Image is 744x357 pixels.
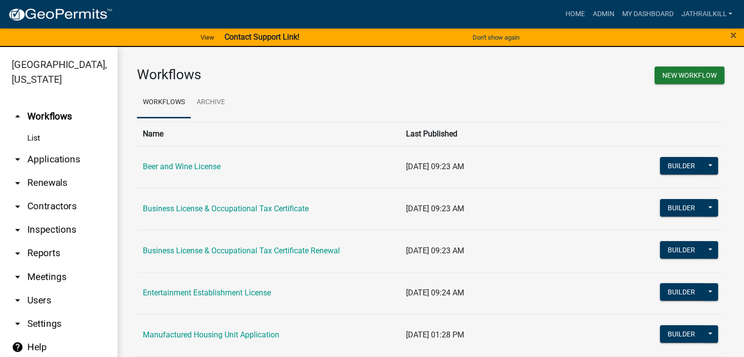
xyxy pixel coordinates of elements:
span: [DATE] 01:28 PM [406,330,464,339]
i: help [12,341,23,353]
a: Workflows [137,87,191,118]
i: arrow_drop_down [12,154,23,165]
a: Home [561,5,588,23]
i: arrow_drop_down [12,177,23,189]
button: Builder [660,199,703,217]
a: Business License & Occupational Tax Certificate [143,204,309,213]
span: [DATE] 09:23 AM [406,246,464,255]
button: Builder [660,283,703,301]
th: Last Published [400,122,635,146]
button: Builder [660,241,703,259]
span: × [730,28,737,42]
a: My Dashboard [618,5,677,23]
i: arrow_drop_down [12,271,23,283]
a: Entertainment Establishment License [143,288,271,297]
button: Don't show again [469,29,523,45]
h3: Workflows [137,67,424,83]
a: Jathrailkill [677,5,736,23]
i: arrow_drop_down [12,201,23,212]
span: [DATE] 09:23 AM [406,162,464,171]
th: Name [137,122,400,146]
i: arrow_drop_down [12,294,23,306]
a: Manufactured Housing Unit Application [143,330,279,339]
i: arrow_drop_down [12,318,23,330]
a: Archive [191,87,231,118]
i: arrow_drop_down [12,247,23,259]
strong: Contact Support Link! [224,32,299,42]
span: [DATE] 09:24 AM [406,288,464,297]
i: arrow_drop_up [12,111,23,122]
button: Close [730,29,737,41]
button: Builder [660,157,703,175]
a: Beer and Wine License [143,162,221,171]
a: View [197,29,218,45]
i: arrow_drop_down [12,224,23,236]
span: [DATE] 09:23 AM [406,204,464,213]
a: Admin [588,5,618,23]
button: Builder [660,325,703,343]
a: Business License & Occupational Tax Certificate Renewal [143,246,340,255]
button: New Workflow [654,67,724,84]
